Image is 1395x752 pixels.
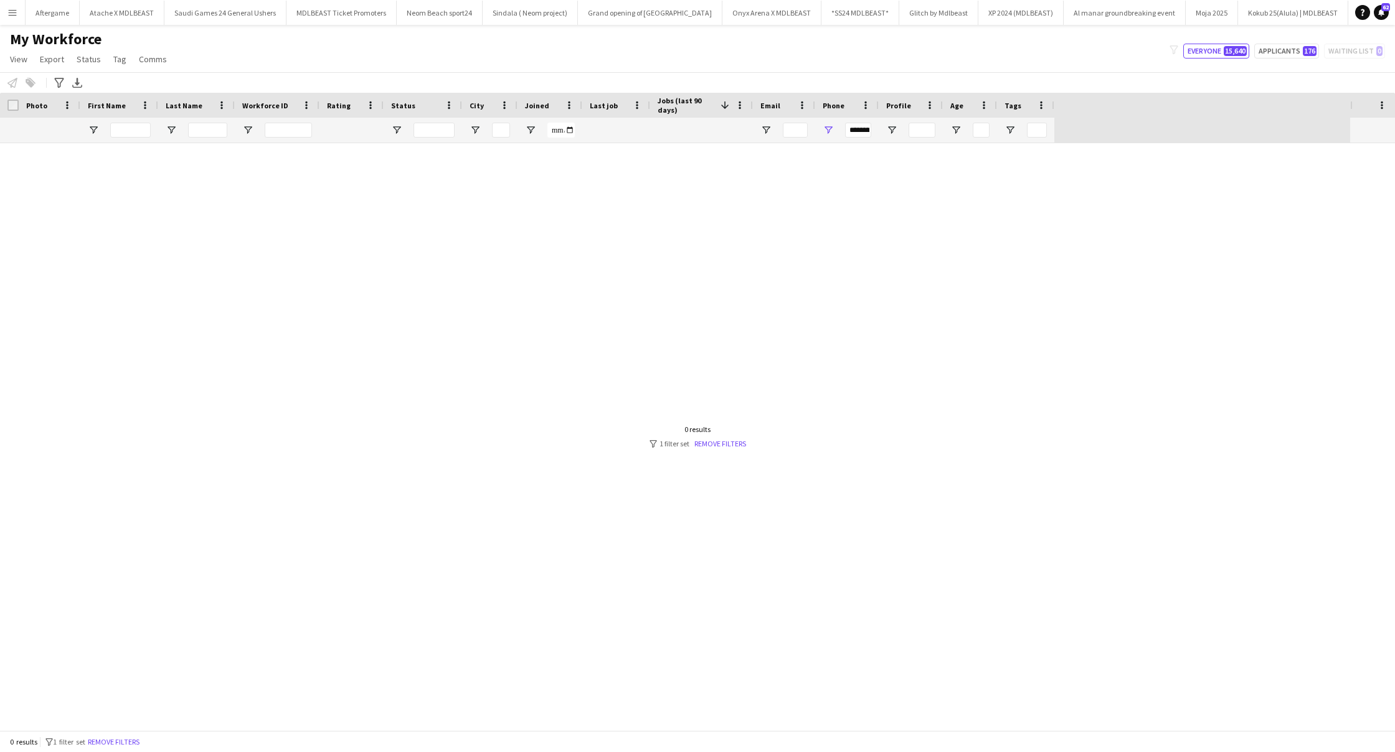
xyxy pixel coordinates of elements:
span: Rating [327,101,351,110]
button: Remove filters [85,735,142,749]
span: 1 filter set [53,737,85,746]
span: Profile [886,101,911,110]
button: Open Filter Menu [525,125,536,136]
a: View [5,51,32,67]
button: Open Filter Menu [760,125,772,136]
button: Onyx Arena X MDLBEAST [722,1,821,25]
button: Neom Beach sport24 [397,1,483,25]
button: Everyone15,640 [1183,44,1249,59]
span: Tag [113,54,126,65]
a: Export [35,51,69,67]
button: MDLBEAST Ticket Promoters [286,1,397,25]
span: Status [391,101,415,110]
span: Workforce ID [242,101,288,110]
button: Sindala ( Neom project) [483,1,578,25]
span: Photo [26,101,47,110]
button: Applicants176 [1254,44,1319,59]
button: Al manar groundbreaking event [1064,1,1186,25]
a: Remove filters [694,439,746,448]
span: City [470,101,484,110]
span: Comms [139,54,167,65]
input: Age Filter Input [973,123,990,138]
button: Open Filter Menu [886,125,897,136]
input: Workforce ID Filter Input [265,123,312,138]
button: Aftergame [26,1,80,25]
span: Phone [823,101,844,110]
input: Tags Filter Input [1027,123,1047,138]
span: Last Name [166,101,202,110]
button: *SS24 MDLBEAST* [821,1,899,25]
span: My Workforce [10,30,102,49]
span: Email [760,101,780,110]
input: Column with Header Selection [7,100,19,111]
span: Tags [1005,101,1021,110]
button: Open Filter Menu [391,125,402,136]
span: Age [950,101,963,110]
button: Open Filter Menu [242,125,253,136]
button: Open Filter Menu [823,125,834,136]
button: Kokub 25(Alula) | MDLBEAST [1238,1,1348,25]
input: First Name Filter Input [110,123,151,138]
button: Moja 2025 [1186,1,1238,25]
a: Comms [134,51,172,67]
span: Joined [525,101,549,110]
span: 15,640 [1224,46,1247,56]
span: Status [77,54,101,65]
input: Joined Filter Input [547,123,575,138]
input: Status Filter Input [414,123,455,138]
a: Status [72,51,106,67]
a: Tag [108,51,131,67]
button: Grand opening of [GEOGRAPHIC_DATA] [578,1,722,25]
span: 176 [1303,46,1317,56]
app-action-btn: Advanced filters [52,75,67,90]
button: XP 2024 (MDLBEAST) [978,1,1064,25]
div: 0 results [650,425,746,434]
button: Open Filter Menu [88,125,99,136]
input: Email Filter Input [783,123,808,138]
button: Open Filter Menu [950,125,962,136]
button: Open Filter Menu [166,125,177,136]
span: First Name [88,101,126,110]
button: Glitch by Mdlbeast [899,1,978,25]
input: Last Name Filter Input [188,123,227,138]
button: Open Filter Menu [1005,125,1016,136]
span: Export [40,54,64,65]
div: 1 filter set [650,439,746,448]
button: Atache X MDLBEAST [80,1,164,25]
span: View [10,54,27,65]
span: Jobs (last 90 days) [658,96,716,115]
app-action-btn: Export XLSX [70,75,85,90]
a: 62 [1374,5,1389,20]
span: 62 [1381,3,1390,11]
input: Phone Filter Input [845,123,871,138]
button: Open Filter Menu [470,125,481,136]
input: Profile Filter Input [909,123,935,138]
button: Saudi Games 24 General Ushers [164,1,286,25]
input: City Filter Input [492,123,510,138]
span: Last job [590,101,618,110]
